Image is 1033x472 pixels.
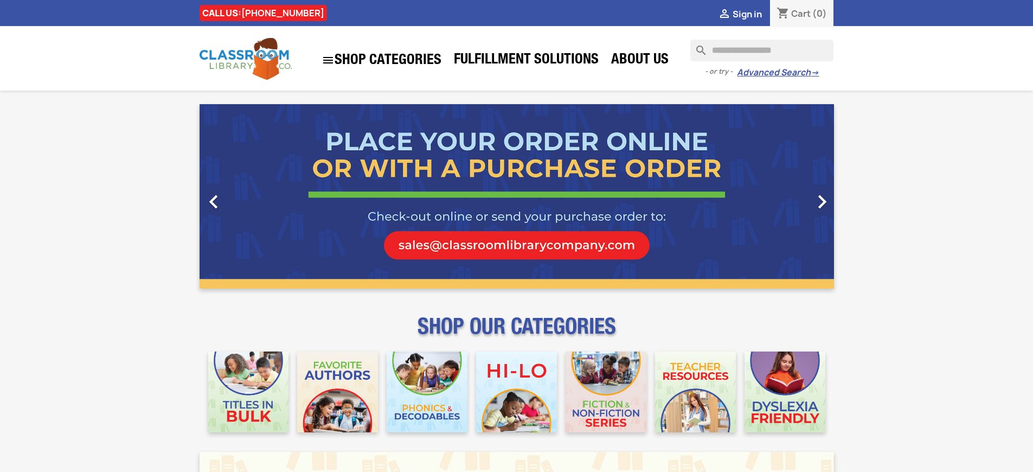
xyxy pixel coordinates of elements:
i: search [690,40,703,53]
a: Advanced Search→ [737,67,819,78]
img: CLC_Fiction_Nonfiction_Mobile.jpg [566,352,646,432]
span: Cart [791,8,811,20]
a: [PHONE_NUMBER] [241,7,324,19]
a: Next [739,104,834,289]
span: - or try - [705,66,737,77]
span: → [811,67,819,78]
a: Fulfillment Solutions [448,50,604,72]
a: Previous [200,104,295,289]
div: CALL US: [200,5,327,21]
a: SHOP CATEGORIES [316,48,447,72]
ul: Carousel container [200,104,834,289]
img: Classroom Library Company [200,38,292,80]
i:  [718,8,731,21]
span: Sign in [733,8,762,20]
span: (0) [812,8,827,20]
img: CLC_Bulk_Mobile.jpg [208,352,289,432]
a: About Us [606,50,674,72]
a:  Sign in [718,8,762,20]
i:  [809,188,836,215]
img: CLC_Favorite_Authors_Mobile.jpg [297,352,378,432]
input: Search [690,40,833,61]
i:  [322,54,335,67]
img: CLC_Teacher_Resources_Mobile.jpg [655,352,736,432]
img: CLC_HiLo_Mobile.jpg [476,352,557,432]
i: shopping_cart [777,8,790,21]
p: SHOP OUR CATEGORIES [200,323,834,343]
i:  [200,188,227,215]
img: CLC_Dyslexia_Mobile.jpg [745,352,825,432]
img: CLC_Phonics_And_Decodables_Mobile.jpg [387,352,467,432]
